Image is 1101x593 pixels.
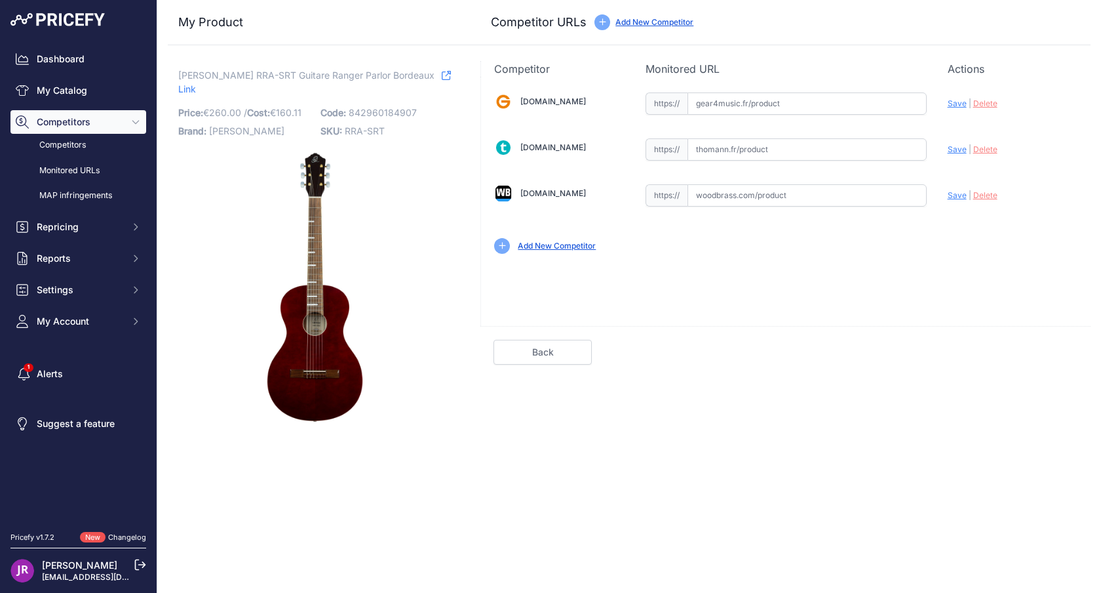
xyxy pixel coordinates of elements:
[948,190,967,200] span: Save
[37,315,123,328] span: My Account
[320,107,346,118] span: Code:
[10,47,146,516] nav: Sidebar
[969,144,971,154] span: |
[646,92,687,115] span: https://
[973,98,997,108] span: Delete
[10,310,146,333] button: My Account
[178,67,435,83] span: [PERSON_NAME] RRA-SRT Guitare Ranger Parlor Bordeaux
[178,13,454,31] h3: My Product
[108,533,146,542] a: Changelog
[10,184,146,207] a: MAP infringements
[10,79,146,102] a: My Catalog
[178,107,203,118] span: Price:
[491,13,587,31] h3: Competitor URLs
[10,412,146,436] a: Suggest a feature
[520,188,586,198] a: [DOMAIN_NAME]
[276,107,301,118] span: 160.11
[10,134,146,157] a: Competitors
[42,572,179,582] a: [EMAIL_ADDRESS][DOMAIN_NAME]
[948,98,967,108] span: Save
[37,283,123,296] span: Settings
[10,47,146,71] a: Dashboard
[10,215,146,239] button: Repricing
[244,107,301,118] span: / €
[646,184,687,207] span: https://
[345,125,385,136] span: RRA-SRT
[969,190,971,200] span: |
[320,125,342,136] span: SKU:
[42,560,117,571] a: [PERSON_NAME]
[178,125,206,136] span: Brand:
[518,241,596,251] a: Add New Competitor
[948,144,967,154] span: Save
[646,138,687,161] span: https://
[687,184,927,207] input: woodbrass.com/product
[10,532,54,543] div: Pricefy v1.7.2
[493,340,592,365] a: Back
[10,110,146,134] button: Competitors
[10,362,146,386] a: Alerts
[973,190,997,200] span: Delete
[646,61,927,77] p: Monitored URL
[10,247,146,270] button: Reports
[349,107,417,118] span: 842960184907
[178,67,451,97] a: Link
[10,278,146,302] button: Settings
[37,252,123,265] span: Reports
[948,61,1077,77] p: Actions
[247,107,270,118] span: Cost:
[10,159,146,182] a: Monitored URLs
[80,532,106,543] span: New
[973,144,997,154] span: Delete
[37,220,123,234] span: Repricing
[10,13,105,26] img: Pricefy Logo
[687,138,927,161] input: thomann.fr/product
[520,96,586,106] a: [DOMAIN_NAME]
[494,61,624,77] p: Competitor
[615,17,693,27] a: Add New Competitor
[969,98,971,108] span: |
[209,125,284,136] span: [PERSON_NAME]
[178,104,313,122] p: €
[687,92,927,115] input: gear4music.fr/product
[520,142,586,152] a: [DOMAIN_NAME]
[37,115,123,129] span: Competitors
[209,107,241,118] span: 260.00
